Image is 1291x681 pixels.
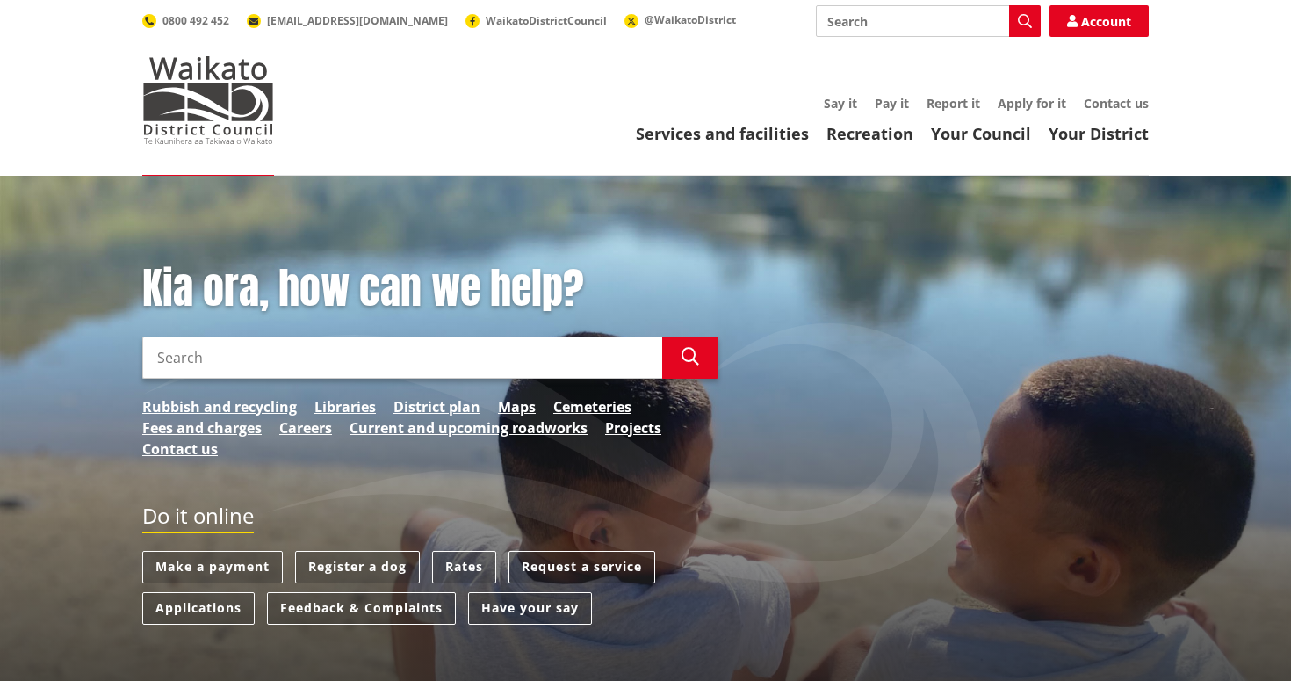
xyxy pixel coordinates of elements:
[624,12,736,27] a: @WaikatoDistrict
[927,95,980,112] a: Report it
[508,551,655,583] a: Request a service
[267,592,456,625] a: Feedback & Complaints
[824,95,857,112] a: Say it
[142,438,218,460] a: Contact us
[162,13,229,28] span: 0800 492 452
[1049,5,1149,37] a: Account
[142,13,229,28] a: 0800 492 452
[931,123,1031,144] a: Your Council
[1084,95,1149,112] a: Contact us
[142,396,297,417] a: Rubbish and recycling
[875,95,909,112] a: Pay it
[468,592,592,625] a: Have your say
[1049,123,1149,144] a: Your District
[465,13,607,28] a: WaikatoDistrictCouncil
[314,396,376,417] a: Libraries
[142,417,262,438] a: Fees and charges
[393,396,480,417] a: District plan
[350,417,588,438] a: Current and upcoming roadworks
[553,396,631,417] a: Cemeteries
[142,504,254,534] h2: Do it online
[295,551,420,583] a: Register a dog
[826,123,913,144] a: Recreation
[486,13,607,28] span: WaikatoDistrictCouncil
[142,592,255,625] a: Applications
[605,417,661,438] a: Projects
[279,417,332,438] a: Careers
[816,5,1041,37] input: Search input
[142,56,274,144] img: Waikato District Council - Te Kaunihera aa Takiwaa o Waikato
[142,551,283,583] a: Make a payment
[142,264,718,315] h1: Kia ora, how can we help?
[636,123,809,144] a: Services and facilities
[645,12,736,27] span: @WaikatoDistrict
[267,13,448,28] span: [EMAIL_ADDRESS][DOMAIN_NAME]
[498,396,536,417] a: Maps
[998,95,1066,112] a: Apply for it
[247,13,448,28] a: [EMAIL_ADDRESS][DOMAIN_NAME]
[432,551,496,583] a: Rates
[142,337,662,379] input: Search input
